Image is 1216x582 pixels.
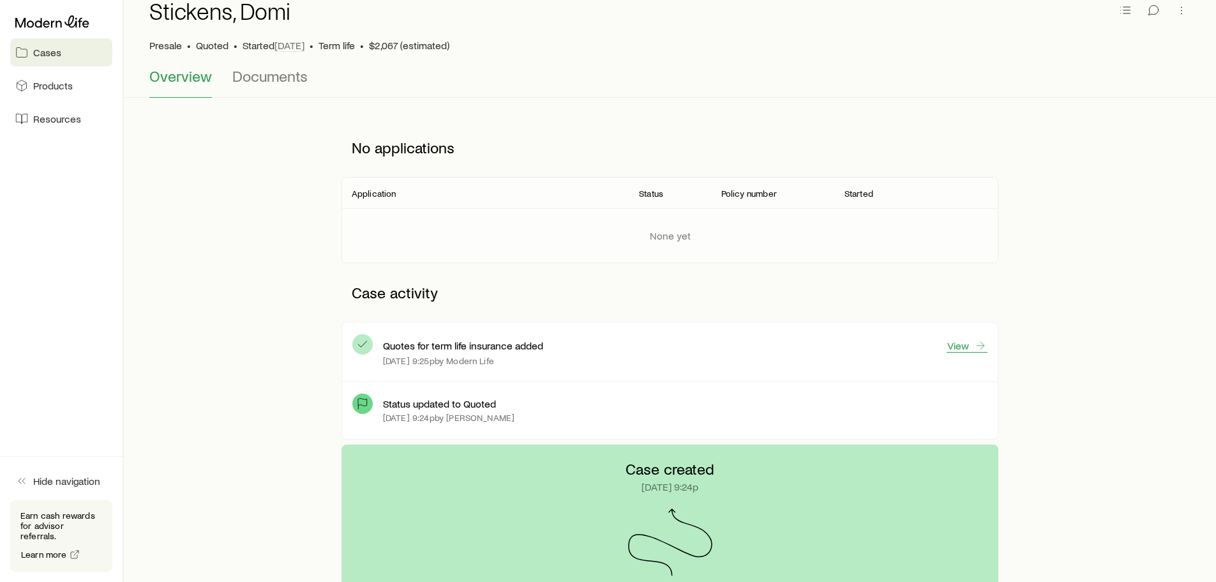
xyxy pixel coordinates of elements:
[243,39,304,52] p: Started
[352,188,396,199] p: Application
[721,188,777,199] p: Policy number
[149,39,182,52] p: Presale
[187,39,191,52] span: •
[21,550,67,559] span: Learn more
[650,229,691,242] p: None yet
[10,467,112,495] button: Hide navigation
[383,356,494,366] p: [DATE] 9:25p by Modern Life
[10,105,112,133] a: Resources
[947,339,987,353] a: View
[33,46,61,59] span: Cases
[33,79,73,92] span: Products
[196,39,229,52] span: Quoted
[10,72,112,100] a: Products
[20,510,102,541] p: Earn cash rewards for advisor referrals.
[319,39,355,52] span: Term life
[383,413,514,423] p: [DATE] 9:24p by [PERSON_NAME]
[642,480,698,493] p: [DATE] 9:24p
[10,38,112,66] a: Cases
[149,67,212,85] span: Overview
[383,397,496,410] p: Status updated to Quoted
[232,67,308,85] span: Documents
[369,39,449,52] span: $2,067 (estimated)
[383,339,543,352] p: Quotes for term life insurance added
[360,39,364,52] span: •
[844,188,873,199] p: Started
[234,39,237,52] span: •
[149,67,1190,98] div: Case details tabs
[342,273,998,312] p: Case activity
[626,460,714,478] p: Case created
[33,475,100,487] span: Hide navigation
[274,39,304,52] span: [DATE]
[33,112,81,125] span: Resources
[10,500,112,572] div: Earn cash rewards for advisor referrals.Learn more
[310,39,313,52] span: •
[639,188,663,199] p: Status
[342,128,998,167] p: No applications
